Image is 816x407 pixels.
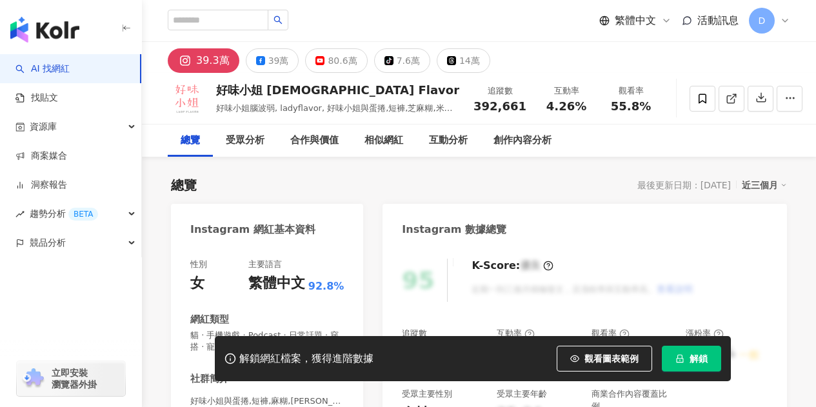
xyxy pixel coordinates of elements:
[584,353,639,364] span: 觀看圖表範例
[615,14,656,28] span: 繁體中文
[190,330,344,353] span: 貓 · 手機遊戲 · Podcast · 日常話題 · 穿搭 · 寵物
[30,112,57,141] span: 資源庫
[611,100,651,113] span: 55.8%
[216,103,455,126] span: 好味小姐腦波弱, ladyflavor, 好味小姐與蛋捲,短褲,芝麻糊,米香,陳皮,本丸
[546,100,586,113] span: 4.26%
[30,228,66,257] span: 競品分析
[10,17,79,43] img: logo
[459,52,480,70] div: 14萬
[68,208,98,221] div: BETA
[274,15,283,25] span: search
[497,328,535,339] div: 互動率
[592,328,630,339] div: 觀看率
[697,14,739,26] span: 活動訊息
[168,79,206,118] img: KOL Avatar
[168,48,239,73] button: 39.3萬
[171,176,197,194] div: 總覽
[216,82,459,98] div: 好味小姐 [DEMOGRAPHIC_DATA] Flavor
[364,133,403,148] div: 相似網紅
[493,133,552,148] div: 創作內容分析
[402,223,506,237] div: Instagram 數據總覽
[30,199,98,228] span: 趨勢分析
[429,133,468,148] div: 互動分析
[181,133,200,148] div: 總覽
[15,179,67,192] a: 洞察報告
[402,328,427,339] div: 追蹤數
[15,92,58,104] a: 找貼文
[190,395,344,407] span: 好味小姐與蛋捲,短褲,麻糊,[PERSON_NAME],橘皮,本丸,圓仔,More | ladyflavor
[675,354,684,363] span: lock
[21,368,46,389] img: chrome extension
[290,133,339,148] div: 合作與價值
[246,48,299,73] button: 39萬
[759,14,766,28] span: D
[226,133,264,148] div: 受眾分析
[328,52,357,70] div: 80.6萬
[190,313,229,326] div: 網紅類型
[542,84,591,97] div: 互動率
[690,353,708,364] span: 解鎖
[305,48,367,73] button: 80.6萬
[190,273,204,293] div: 女
[557,346,652,372] button: 觀看圖表範例
[190,223,315,237] div: Instagram 網紅基本資料
[606,84,655,97] div: 觀看率
[662,346,721,372] button: 解鎖
[248,259,282,270] div: 主要語言
[473,99,526,113] span: 392,661
[52,367,97,390] span: 立即安裝 瀏覽器外掛
[686,328,724,339] div: 漲粉率
[308,279,344,293] span: 92.8%
[15,210,25,219] span: rise
[473,84,526,97] div: 追蹤數
[742,177,787,194] div: 近三個月
[268,52,289,70] div: 39萬
[637,180,731,190] div: 最後更新日期：[DATE]
[437,48,490,73] button: 14萬
[15,150,67,163] a: 商案媒合
[397,52,420,70] div: 7.6萬
[402,388,452,400] div: 受眾主要性別
[15,63,70,75] a: searchAI 找網紅
[472,259,553,273] div: K-Score :
[196,52,230,70] div: 39.3萬
[497,388,547,400] div: 受眾主要年齡
[374,48,430,73] button: 7.6萬
[239,352,373,366] div: 解鎖網紅檔案，獲得進階數據
[17,361,125,396] a: chrome extension立即安裝 瀏覽器外掛
[248,273,305,293] div: 繁體中文
[190,259,207,270] div: 性別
